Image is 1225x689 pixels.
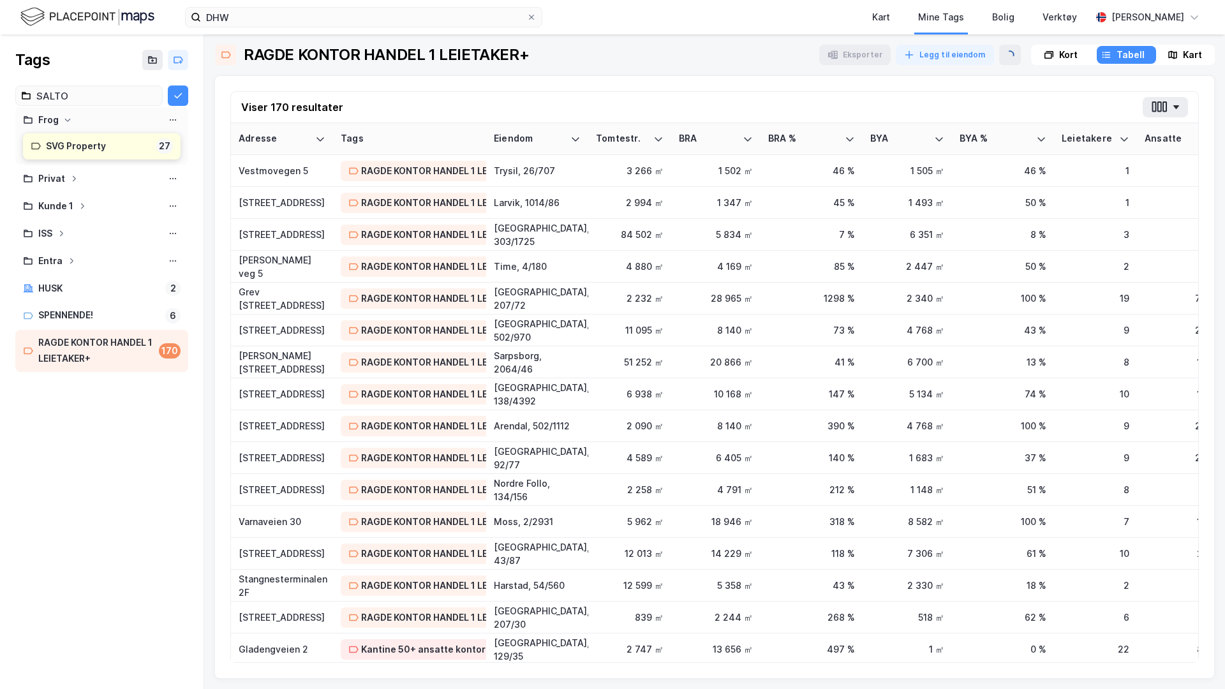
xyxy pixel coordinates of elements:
div: RAGDE KONTOR HANDEL 1 LEIETAKER+ [244,45,529,65]
div: HUSK [38,281,160,297]
div: 8 140 ㎡ [679,419,753,433]
div: Bolig [992,10,1014,25]
div: [PERSON_NAME][STREET_ADDRESS] [239,349,325,376]
div: [STREET_ADDRESS] [239,196,325,209]
div: 4 791 ㎡ [679,483,753,496]
div: 38 [1145,611,1212,624]
div: 390 % [768,419,855,433]
div: 46 % [960,164,1046,177]
div: 59 [1145,483,1212,496]
div: 84 502 ㎡ [596,228,664,241]
div: 1 148 ㎡ [870,483,944,496]
div: 2 244 ㎡ [679,611,753,624]
div: [GEOGRAPHIC_DATA], 207/30 [494,604,581,631]
div: 12 599 ㎡ [596,579,664,592]
div: RAGDE KONTOR HANDEL 1 LEIETAKER+ [361,323,530,338]
div: 41 % [768,355,855,369]
div: 14 229 ㎡ [679,547,753,560]
div: 2 747 ㎡ [596,642,664,656]
div: 7 306 ㎡ [870,547,944,560]
div: Trysil, 26/707 [494,164,581,177]
div: [STREET_ADDRESS] [239,611,325,624]
div: 818 [1145,642,1212,656]
div: 13 % [960,355,1046,369]
div: Larvik, 1014/86 [494,196,581,209]
div: 1 347 ㎡ [679,196,753,209]
div: RAGDE KONTOR HANDEL 1 LEIETAKER+ [361,163,530,179]
div: 7 [1062,515,1129,528]
a: SPENNENDE!6 [15,302,188,329]
div: 27 [156,138,173,154]
div: 6 405 ㎡ [679,451,753,464]
div: 16 [1145,196,1212,209]
div: RAGDE KONTOR HANDEL 1 LEIETAKER+ [361,514,530,530]
iframe: Chat Widget [1161,628,1225,689]
div: 22 [1062,642,1129,656]
div: 2 340 ㎡ [870,292,944,305]
div: 2 994 ㎡ [596,196,664,209]
div: 8 [1062,355,1129,369]
div: 5 358 ㎡ [679,579,753,592]
button: Legg til eiendom [896,45,994,65]
div: 50 % [960,260,1046,273]
div: 6 351 ㎡ [870,228,944,241]
div: 62 % [960,611,1046,624]
div: 3 [1062,228,1129,241]
div: RAGDE KONTOR HANDEL 1 LEIETAKER+ [361,259,530,274]
div: RAGDE KONTOR HANDEL 1 LEIETAKER+ [361,195,530,211]
div: [STREET_ADDRESS] [239,387,325,401]
div: Ansatte [1145,133,1197,145]
div: 2 [1062,260,1129,273]
div: BYA % [960,133,1031,145]
div: 6 938 ㎡ [596,387,664,401]
div: 733 [1145,292,1212,305]
div: Entra [38,253,63,269]
div: RAGDE KONTOR HANDEL 1 LEIETAKER+ [361,578,530,593]
div: 1 683 ㎡ [870,451,944,464]
div: 100 % [960,292,1046,305]
div: Arendal, 502/1112 [494,419,581,433]
div: 9 [1062,419,1129,433]
div: 100 % [960,515,1046,528]
div: 518 ㎡ [870,611,944,624]
div: 1 493 ㎡ [870,196,944,209]
div: 8 140 ㎡ [679,323,753,337]
div: BRA [679,133,738,145]
div: 7 % [768,228,855,241]
div: 2 330 ㎡ [870,579,944,592]
div: 4 768 ㎡ [870,323,944,337]
div: 228 [1145,451,1212,464]
div: 160 [1145,387,1212,401]
div: 212 % [768,483,855,496]
div: Privat [38,171,65,187]
div: Kontrollprogram for chat [1161,628,1225,689]
div: Harstad, 54/560 [494,579,581,592]
div: Grev [STREET_ADDRESS] [239,285,325,312]
div: 4 768 ㎡ [870,419,944,433]
div: 12 013 ㎡ [596,547,664,560]
div: Viser 170 resultater [241,100,343,115]
div: 318 % [768,515,855,528]
div: 6 700 ㎡ [870,355,944,369]
div: [STREET_ADDRESS] [239,483,325,496]
div: 20 866 ㎡ [679,355,753,369]
div: 8 [1062,483,1129,496]
div: 43 % [960,323,1046,337]
div: [STREET_ADDRESS] [239,323,325,337]
img: logo.f888ab2527a4732fd821a326f86c7f29.svg [20,6,154,28]
div: 1298 % [768,292,855,305]
div: 11 095 ㎡ [596,323,664,337]
div: 222 [1145,323,1212,337]
div: 4 169 ㎡ [679,260,753,273]
div: Tabell [1117,47,1145,63]
div: 222 [1145,419,1212,433]
div: Adresse [239,133,310,145]
div: [GEOGRAPHIC_DATA], 502/970 [494,317,581,344]
div: Kart [1183,47,1202,63]
div: 18 946 ㎡ [679,515,753,528]
div: 1 502 ㎡ [679,164,753,177]
div: 61 % [960,547,1046,560]
div: 71 [1145,579,1212,592]
div: Varnaveien 30 [239,515,325,528]
div: 6 [1062,611,1129,624]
